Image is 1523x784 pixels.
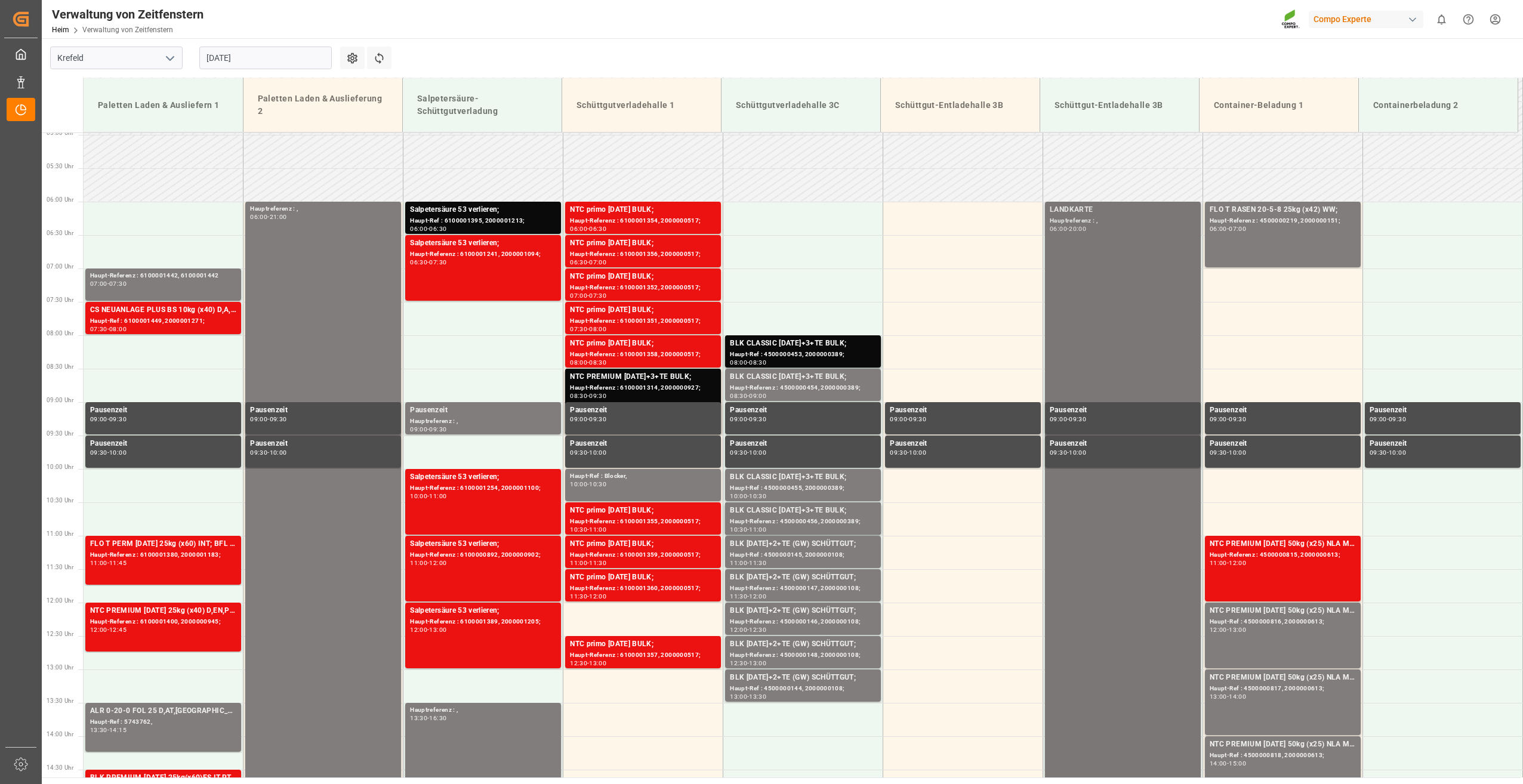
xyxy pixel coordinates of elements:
div: 16:30 [429,715,446,721]
div: Pausenzeit [250,438,396,450]
div: BLK [DATE]+2+TE (GW) SCHÜTTGUT; [730,538,876,550]
div: 13:30 [749,694,766,699]
div: - [427,226,429,232]
div: - [587,226,589,232]
div: Haupt-Ref : 4500000455, 2000000389; [730,483,876,493]
div: Pausenzeit [410,405,556,416]
div: 12:00 [589,594,606,599]
div: NTC PREMIUM [DATE] 50kg (x25) NLA MTO; [1210,605,1356,617]
div: 14:00 [1210,761,1227,766]
div: 09:00 [730,416,747,422]
div: - [587,326,589,332]
div: Haupt-Referenz : 6100001254, 2000001100; [410,483,556,493]
div: Haupt-Referenz : 4500000219, 2000000151; [1210,216,1356,226]
div: 09:00 [90,416,107,422]
div: Paletten Laden & Ausliefern 1 [93,94,233,116]
div: 12:00 [730,627,747,632]
input: Typ zum Suchen/Auswählen [50,47,183,69]
div: BLK PREMIUM [DATE] 25kg(x60)ES,IT,PT,SI; [90,772,236,784]
div: LANDKARTE [1050,204,1196,216]
div: - [587,416,589,422]
span: 06:00 Uhr [47,196,73,203]
div: Schüttgutverladehalle 3C [731,94,871,116]
div: Haupt-Referenz : 6100001356, 2000000517; [570,249,716,260]
div: 07:30 [90,326,107,332]
div: 11:00 [410,560,427,566]
div: ALR 0-20-0 FOL 25 D,AT,[GEOGRAPHIC_DATA],DE,BLN; BLK CLASSIC [DATE] FOL 25 D,EN,[GEOGRAPHIC_DATA]... [90,705,236,717]
div: - [107,450,109,455]
div: Haupt-Referenz : 6100001241, 2000001094; [410,249,556,260]
div: Haupt-Referenz : 6100001389, 2000001205; [410,617,556,627]
div: Salpetersäure 53 verlieren; [410,237,556,249]
div: - [1387,450,1389,455]
span: 06:30 Uhr [47,230,73,236]
div: 09:30 [90,450,107,455]
div: - [267,416,269,422]
span: 11:30 Uhr [47,564,73,570]
div: Pausenzeit [90,438,236,450]
button: Compo Experte [1309,8,1428,30]
div: BLK CLASSIC [DATE]+3+TE BULK; [730,505,876,517]
div: NTC PREMIUM [DATE] 50kg (x25) NLA MTO; [1210,739,1356,751]
div: 08:00 [109,326,127,332]
div: 14:00 [1229,694,1246,699]
div: - [587,527,589,532]
div: NTC primo [DATE] BULK; [570,638,716,650]
div: BLK [DATE]+2+TE (GW) SCHÜTTGUT; [730,605,876,617]
div: Haupt-Referenz : 4500000147, 2000000108; [730,584,876,594]
div: Pausenzeit [890,438,1036,450]
div: 10:30 [589,481,606,487]
div: 10:00 [589,450,606,455]
div: Haupt-Ref : Blocker, [570,471,716,481]
span: 14:00 Uhr [47,731,73,737]
div: 07:30 [570,326,587,332]
div: - [747,493,749,499]
div: - [747,594,749,599]
div: 11:00 [730,560,747,566]
div: Haupt-Referenz : 6100001357, 2000000517; [570,650,716,660]
div: Haupt-Ref : 4500000453, 2000000389; [730,350,876,360]
div: 06:30 [410,260,427,265]
div: Haupt-Referenz : 6100001314, 2000000927; [570,383,716,393]
div: Salpetersäure 53 verlieren; [410,538,556,550]
div: Haupt-Ref : 4500000145, 2000000108; [730,550,876,560]
div: Pausenzeit [730,438,876,450]
div: - [107,416,109,422]
div: 06:00 [1210,226,1227,232]
div: 11:00 [90,560,107,566]
span: 11:00 Uhr [47,530,73,537]
div: Pausenzeit [1370,438,1516,450]
div: 09:00 [749,393,766,399]
div: 09:30 [589,416,606,422]
div: Haupt-Ref : 4500000817, 2000000613; [1210,684,1356,694]
div: 15:00 [1229,761,1246,766]
div: Haupt-Referenz : 6100000892, 2000000902; [410,550,556,560]
div: Haupt-Referenz : 4500000148, 2000000108; [730,650,876,660]
div: 10:00 [1389,450,1406,455]
div: 08:30 [730,393,747,399]
div: 10:00 [1229,450,1246,455]
div: 09:30 [570,450,587,455]
div: FLO T PERM [DATE] 25kg (x60) INT; BFL CA SL 20L (x48) ES,PT; FLO T Rasen 20-5-8 25kg (x42) INT; B... [90,538,236,550]
div: - [587,594,589,599]
span: 08:00 Uhr [47,330,73,337]
div: - [587,260,589,265]
div: Haupt-Ref : 6100001395, 2000001213; [410,216,556,226]
div: Salpetersäure-Schüttgutverladung [412,88,552,122]
div: 09:00 [250,416,267,422]
div: - [107,727,109,733]
div: - [747,627,749,632]
input: TT-MM-JJJJ [199,47,332,69]
div: NTC primo [DATE] BULK; [570,538,716,550]
span: 12:30 Uhr [47,631,73,637]
div: NTC PREMIUM [DATE]+3+TE BULK; [570,371,716,383]
div: Pausenzeit [250,405,396,416]
div: BLK CLASSIC [DATE]+3+TE BULK; [730,338,876,350]
span: 09:00 Uhr [47,397,73,403]
div: Haupt-Referenz : 4500000456, 2000000389; [730,517,876,527]
div: 11:00 [749,527,766,532]
div: - [1067,416,1069,422]
div: 07:30 [429,260,446,265]
div: 07:00 [1229,226,1246,232]
span: 10:00 Uhr [47,464,73,470]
